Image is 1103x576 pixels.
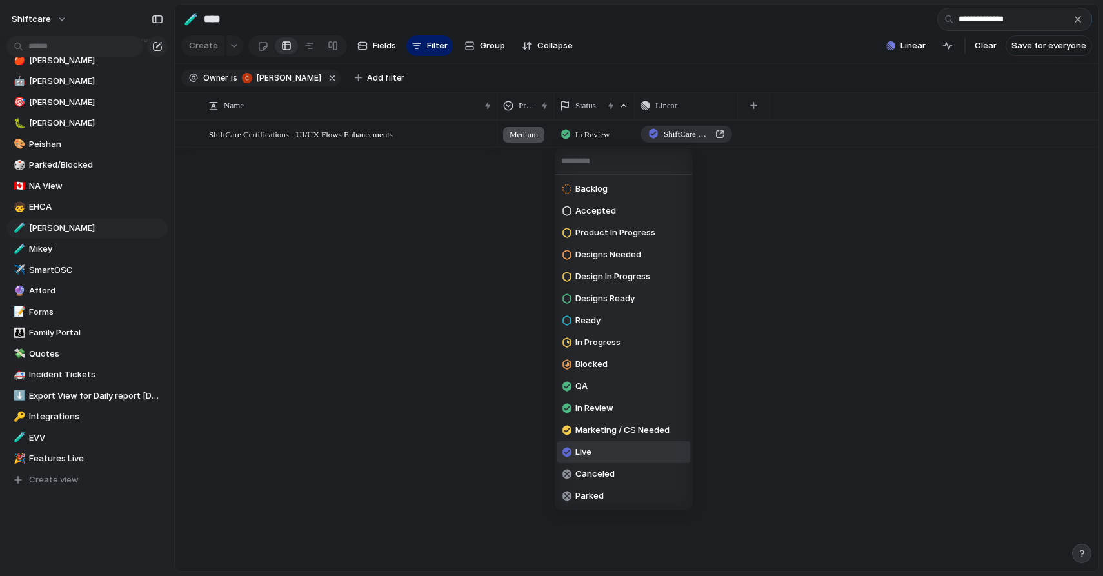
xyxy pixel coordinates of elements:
[575,380,588,393] span: QA
[575,270,650,283] span: Design In Progress
[575,336,621,349] span: In Progress
[575,468,615,481] span: Canceled
[575,292,635,305] span: Designs Ready
[575,204,616,217] span: Accepted
[575,183,608,195] span: Backlog
[575,446,591,459] span: Live
[575,226,655,239] span: Product In Progress
[575,358,608,371] span: Blocked
[575,402,613,415] span: In Review
[575,248,641,261] span: Designs Needed
[575,314,601,327] span: Ready
[575,490,604,502] span: Parked
[575,424,670,437] span: Marketing / CS Needed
